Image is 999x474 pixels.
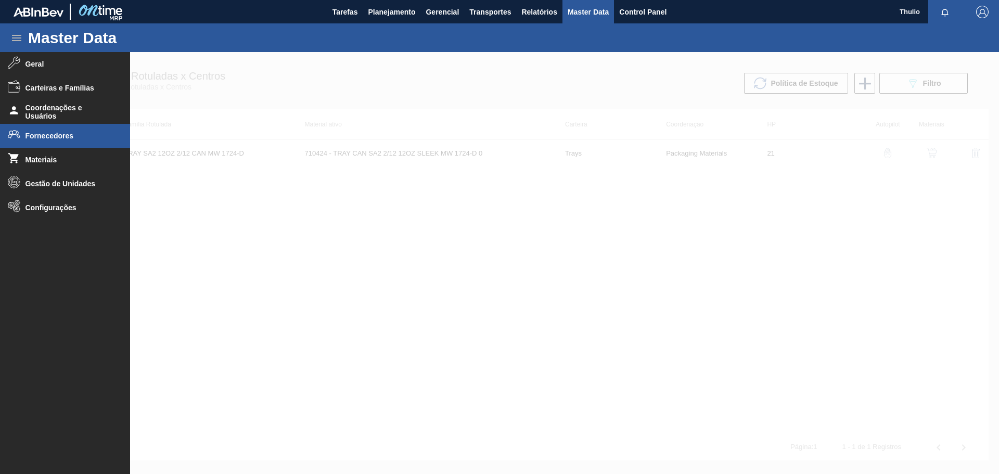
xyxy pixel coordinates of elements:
[25,84,111,92] span: Carteiras e Famílias
[25,156,111,164] span: Materiais
[25,60,111,68] span: Geral
[619,6,667,18] span: Control Panel
[25,132,111,140] span: Fornecedores
[426,6,459,18] span: Gerencial
[14,7,63,17] img: TNhmsLtSVTkK8tSr43FrP2fwEKptu5GPRR3wAAAABJRU5ErkJggg==
[469,6,511,18] span: Transportes
[25,104,111,120] span: Coordenações e Usuários
[368,6,415,18] span: Planejamento
[25,180,111,188] span: Gestão de Unidades
[25,203,111,212] span: Configurações
[568,6,609,18] span: Master Data
[28,32,213,44] h1: Master Data
[928,5,962,19] button: Notificações
[976,6,989,18] img: Logout
[332,6,358,18] span: Tarefas
[521,6,557,18] span: Relatórios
